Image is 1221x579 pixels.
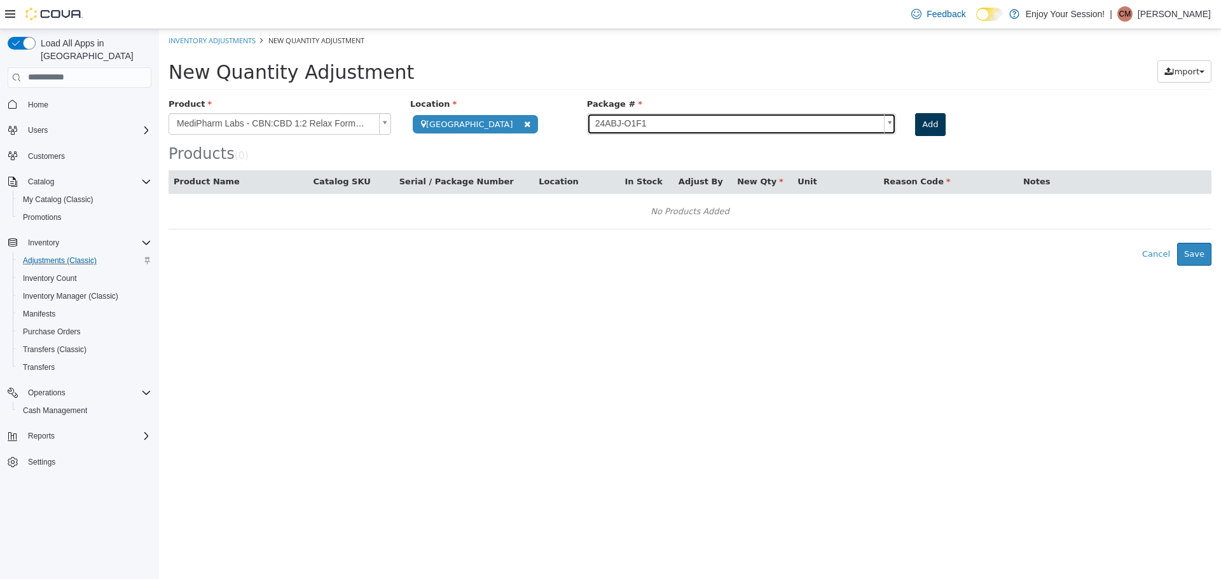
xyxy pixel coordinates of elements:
[1110,6,1112,22] p: |
[23,194,93,205] span: My Catalog (Classic)
[18,192,151,207] span: My Catalog (Classic)
[28,100,48,110] span: Home
[23,174,59,189] button: Catalog
[240,146,357,159] button: Serial / Package Number
[23,405,87,416] span: Cash Management
[18,360,151,375] span: Transfers
[23,344,86,355] span: Transfers (Classic)
[3,384,156,402] button: Operations
[23,255,97,266] span: Adjustments (Classic)
[23,327,81,337] span: Purchase Orders
[18,306,151,322] span: Manifests
[428,84,738,106] a: 24ABJ-O1F1
[23,148,151,164] span: Customers
[23,428,151,444] span: Reports
[10,85,215,105] span: MediPharm Labs - CBN:CBD 1:2 Relax Formula - 30ml
[13,341,156,358] button: Transfers (Classic)
[1018,214,1052,236] button: Save
[28,431,55,441] span: Reports
[155,146,214,159] button: Catalog SKU
[18,173,1044,192] div: No Products Added
[10,116,76,133] span: Products
[76,121,90,132] small: ( )
[23,174,151,189] span: Catalog
[28,177,54,187] span: Catalog
[13,208,156,226] button: Promotions
[23,291,118,301] span: Inventory Manager (Classic)
[3,234,156,252] button: Inventory
[1013,37,1040,47] span: Import
[18,342,151,357] span: Transfers (Classic)
[13,358,156,376] button: Transfers
[23,385,71,400] button: Operations
[23,385,151,400] span: Operations
[18,342,92,357] a: Transfers (Classic)
[724,147,791,157] span: Reason Code
[10,84,232,106] a: MediPharm Labs - CBN:CBD 1:2 Relax Formula - 30ml
[15,146,83,159] button: Product Name
[18,403,92,418] a: Cash Management
[18,360,60,375] a: Transfers
[13,402,156,419] button: Cash Management
[23,273,77,283] span: Inventory Count
[23,235,64,250] button: Inventory
[18,271,151,286] span: Inventory Count
[1117,6,1133,22] div: Christina Mitchell
[28,388,66,398] span: Operations
[864,146,893,159] button: Notes
[638,146,660,159] button: Unit
[13,305,156,323] button: Manifests
[520,146,567,159] button: Adjust By
[927,8,965,20] span: Feedback
[25,8,83,20] img: Cova
[466,146,506,159] button: In Stock
[976,21,977,22] span: Dark Mode
[28,457,55,467] span: Settings
[578,147,624,157] span: New Qty
[428,70,483,79] span: Package #
[36,37,151,62] span: Load All Apps in [GEOGRAPHIC_DATA]
[18,306,60,322] a: Manifests
[13,287,156,305] button: Inventory Manager (Classic)
[429,85,721,105] span: 24ABJ-O1F1
[976,8,1003,21] input: Dark Mode
[18,210,151,225] span: Promotions
[3,453,156,471] button: Settings
[13,252,156,269] button: Adjustments (Classic)
[23,235,151,250] span: Inventory
[10,6,97,16] a: Inventory Adjustments
[18,324,151,339] span: Purchase Orders
[13,191,156,208] button: My Catalog (Classic)
[1138,6,1211,22] p: [PERSON_NAME]
[18,253,151,268] span: Adjustments (Classic)
[1119,6,1131,22] span: CM
[109,6,205,16] span: New Quantity Adjustment
[79,121,86,132] span: 0
[23,362,55,372] span: Transfers
[23,428,60,444] button: Reports
[18,403,151,418] span: Cash Management
[23,454,151,470] span: Settings
[18,271,82,286] a: Inventory Count
[3,427,156,445] button: Reports
[18,253,102,268] a: Adjustments (Classic)
[23,309,55,319] span: Manifests
[23,97,151,112] span: Home
[976,214,1018,236] button: Cancel
[8,90,151,505] nav: Complex example
[3,121,156,139] button: Users
[13,269,156,287] button: Inventory Count
[13,323,156,341] button: Purchase Orders
[18,289,123,304] a: Inventory Manager (Classic)
[23,149,70,164] a: Customers
[3,173,156,191] button: Catalog
[756,84,786,107] button: Add
[23,212,62,222] span: Promotions
[28,125,48,135] span: Users
[28,151,65,161] span: Customers
[3,147,156,165] button: Customers
[23,123,53,138] button: Users
[18,210,67,225] a: Promotions
[23,454,60,470] a: Settings
[18,289,151,304] span: Inventory Manager (Classic)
